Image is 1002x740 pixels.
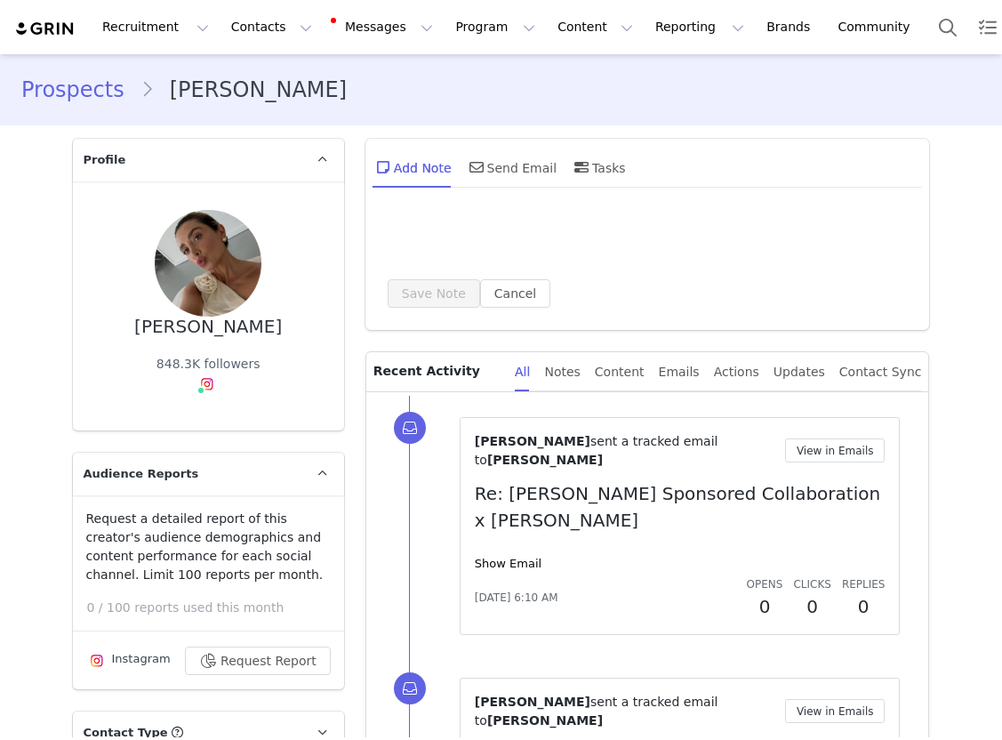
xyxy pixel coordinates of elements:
button: Content [547,7,644,47]
div: Contact Sync [839,352,922,392]
div: [PERSON_NAME] [134,317,282,337]
a: Prospects [21,74,140,106]
h2: 0 [747,593,783,620]
button: View in Emails [785,438,886,462]
a: Show Email [475,557,541,570]
span: sent a tracked email to [475,434,718,467]
span: [DATE] 6:10 AM [475,590,558,606]
div: Content [595,352,645,392]
button: Messages [324,7,444,47]
span: Opens [747,578,783,591]
p: Recent Activity [373,352,501,391]
img: instagram.svg [90,654,104,668]
span: [PERSON_NAME] [487,713,603,728]
button: Save Note [388,279,480,308]
span: sent a tracked email to [475,695,718,728]
button: View in Emails [785,699,886,723]
div: Emails [659,352,700,392]
div: Tasks [571,146,626,189]
div: 848.3K followers [156,355,261,374]
span: [PERSON_NAME] [475,434,590,448]
div: Notes [544,352,580,392]
button: Contacts [220,7,323,47]
div: Actions [714,352,759,392]
button: Request Report [185,647,331,675]
span: Profile [84,151,126,169]
div: Updates [774,352,825,392]
button: Recruitment [92,7,220,47]
img: instagram.svg [200,377,214,391]
div: Send Email [466,146,557,189]
span: [PERSON_NAME] [475,695,590,709]
p: Request a detailed report of this creator's audience demographics and content performance for eac... [86,510,331,584]
div: Instagram [86,650,171,672]
p: Re: [PERSON_NAME] Sponsored Collaboration x [PERSON_NAME] [475,480,886,534]
img: 202f7192-ed8c-4bfb-9a73-e21800abf8c9--s.jpg [155,210,261,317]
div: Add Note [373,146,452,189]
span: Replies [842,578,886,591]
button: Program [445,7,546,47]
a: Community [828,7,929,47]
h2: 0 [842,593,886,620]
span: Audience Reports [84,465,199,483]
button: Search [928,7,967,47]
p: 0 / 100 reports used this month [87,599,344,617]
button: Reporting [645,7,755,47]
div: All [515,352,530,392]
h2: 0 [793,593,830,620]
a: Brands [756,7,826,47]
span: Clicks [793,578,830,591]
img: grin logo [14,20,76,37]
button: Cancel [480,279,550,308]
span: [PERSON_NAME] [487,453,603,467]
